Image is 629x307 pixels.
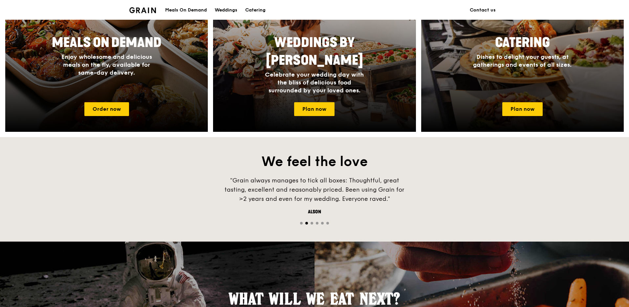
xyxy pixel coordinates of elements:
div: Meals On Demand [165,0,207,20]
span: Go to slide 5 [321,222,324,224]
div: Weddings [215,0,237,20]
div: "Grain always manages to tick all boxes: Thoughtful, great tasting, excellent and reasonably pric... [216,176,413,203]
span: Catering [495,35,550,51]
span: Celebrate your wedding day with the bliss of delicious food surrounded by your loved ones. [265,71,364,94]
span: Meals On Demand [52,35,162,51]
a: Catering [241,0,270,20]
span: Dishes to delight your guests, at gatherings and events of all sizes. [473,53,572,68]
div: Alson [216,209,413,215]
span: Weddings by [PERSON_NAME] [266,35,363,68]
img: Grain [129,7,156,13]
a: Plan now [502,102,543,116]
span: Go to slide 3 [311,222,313,224]
span: Go to slide 6 [326,222,329,224]
a: Contact us [466,0,500,20]
span: Go to slide 1 [300,222,303,224]
div: Catering [245,0,266,20]
a: Plan now [294,102,335,116]
a: Order now [84,102,129,116]
span: Enjoy wholesome and delicious meals on the fly, available for same-day delivery. [61,53,152,76]
span: Go to slide 4 [316,222,318,224]
a: Weddings [211,0,241,20]
span: Go to slide 2 [305,222,308,224]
